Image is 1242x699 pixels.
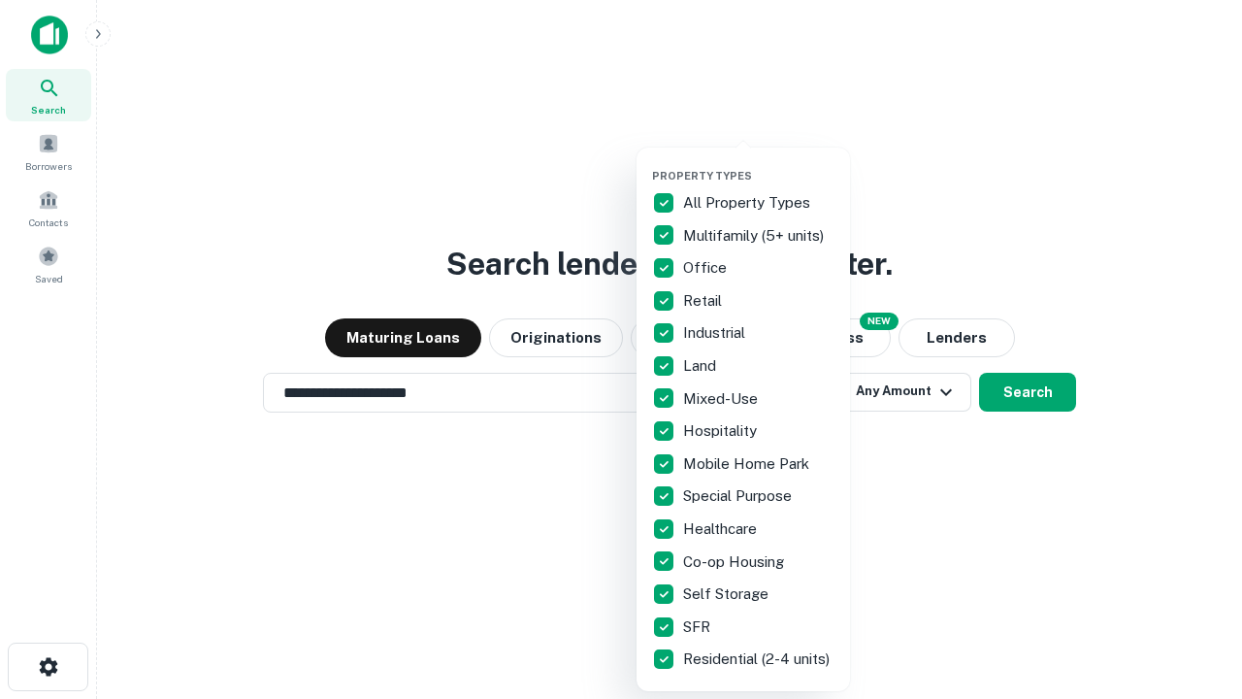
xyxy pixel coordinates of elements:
p: Co-op Housing [683,550,788,574]
p: Special Purpose [683,484,796,508]
p: Hospitality [683,419,761,443]
p: Self Storage [683,582,772,606]
p: Retail [683,289,726,313]
span: Property Types [652,170,752,182]
p: Healthcare [683,517,761,541]
p: Mobile Home Park [683,452,813,476]
p: Mixed-Use [683,387,762,411]
iframe: Chat Widget [1145,544,1242,637]
p: Office [683,256,731,280]
p: Multifamily (5+ units) [683,224,828,248]
p: Residential (2-4 units) [683,648,833,671]
p: Land [683,354,720,378]
p: SFR [683,616,714,639]
p: Industrial [683,321,749,345]
p: All Property Types [683,191,814,215]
